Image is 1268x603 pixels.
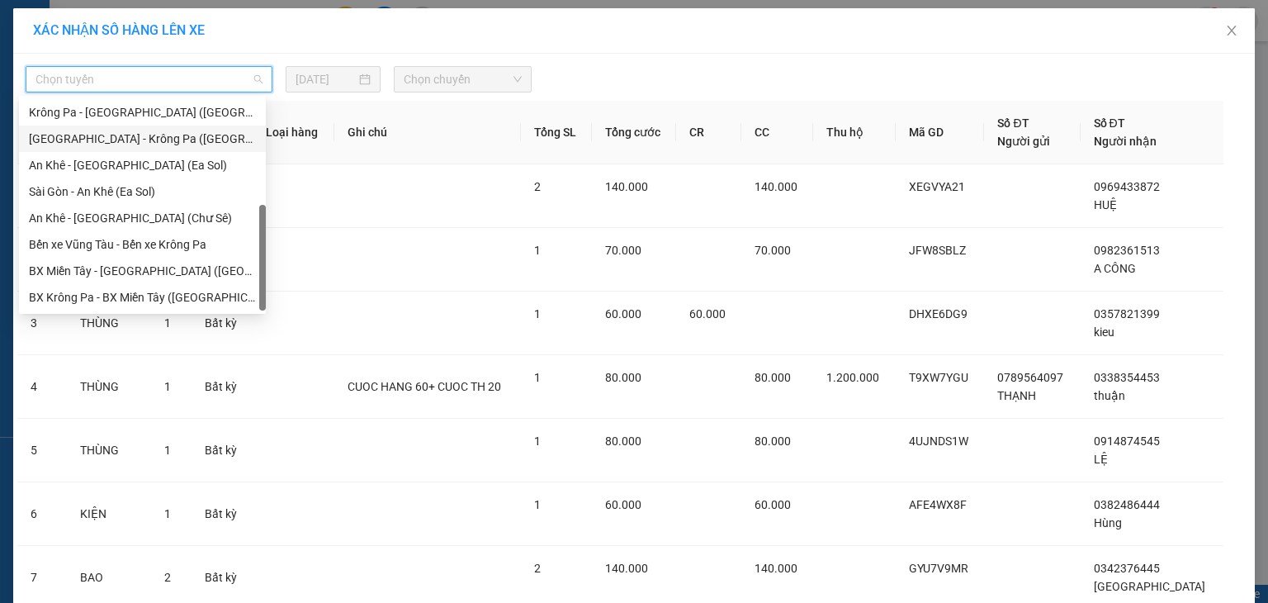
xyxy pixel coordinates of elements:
[909,562,968,575] span: GYU7V9MR
[35,67,263,92] span: Chọn tuyến
[164,380,171,393] span: 1
[29,103,256,121] div: Krông Pa - [GEOGRAPHIC_DATA] ([GEOGRAPHIC_DATA])
[296,70,356,88] input: 14/08/2025
[1094,498,1160,511] span: 0382486444
[909,244,966,257] span: JFW8SBLZ
[334,101,521,164] th: Ghi chú
[253,101,334,164] th: Loại hàng
[755,434,791,448] span: 80.000
[1094,262,1136,275] span: A CÔNG
[67,355,151,419] td: THÙNG
[755,244,791,257] span: 70.000
[605,498,641,511] span: 60.000
[19,152,266,178] div: An Khê - Sài Gòn (Ea Sol)
[29,183,256,201] div: Sài Gòn - An Khê (Ea Sol)
[17,101,67,164] th: STT
[1094,371,1160,384] span: 0338354453
[741,101,813,164] th: CC
[1094,389,1125,402] span: thuận
[148,90,323,110] span: [PERSON_NAME] HCM
[909,371,968,384] span: T9XW7YGU
[1094,116,1125,130] span: Số ĐT
[19,231,266,258] div: Bến xe Vũng Tàu - Bến xe Krông Pa
[997,116,1029,130] span: Số ĐT
[605,434,641,448] span: 80.000
[164,316,171,330] span: 1
[676,101,741,164] th: CR
[1209,8,1255,55] button: Close
[1225,24,1238,37] span: close
[1094,180,1160,193] span: 0969433872
[1094,307,1160,320] span: 0357821399
[29,235,256,254] div: Bến xe Vũng Tàu - Bến xe Krông Pa
[148,114,197,143] span: BAO
[534,562,541,575] span: 2
[67,292,151,355] td: THÙNG
[1094,434,1160,448] span: 0914874545
[755,562,797,575] span: 140.000
[534,244,541,257] span: 1
[148,63,179,83] span: Gửi:
[1094,580,1205,593] span: [GEOGRAPHIC_DATA]
[605,180,648,193] span: 140.000
[29,288,256,306] div: BX Krông Pa - BX Miền Tây ([GEOGRAPHIC_DATA] - [GEOGRAPHIC_DATA])
[19,178,266,205] div: Sài Gòn - An Khê (Ea Sol)
[1094,198,1117,211] span: HUỆ
[1094,453,1108,466] span: LỆ
[605,307,641,320] span: 60.000
[755,498,791,511] span: 60.000
[521,101,592,164] th: Tổng SL
[192,419,253,482] td: Bất kỳ
[534,307,541,320] span: 1
[534,434,541,448] span: 1
[17,419,67,482] td: 5
[1094,244,1160,257] span: 0982361513
[534,180,541,193] span: 2
[755,371,791,384] span: 80.000
[42,12,111,36] b: Cô Hai
[29,130,256,148] div: [GEOGRAPHIC_DATA] - Krông Pa ([GEOGRAPHIC_DATA])
[909,498,967,511] span: AFE4WX8F
[348,380,501,393] span: CUOC HANG 60+ CUOC TH 20
[17,292,67,355] td: 3
[689,307,726,320] span: 60.000
[17,482,67,546] td: 6
[605,562,648,575] span: 140.000
[29,209,256,227] div: An Khê - [GEOGRAPHIC_DATA] (Chư Sê)
[813,101,896,164] th: Thu hộ
[997,389,1036,402] span: THẠNH
[67,482,151,546] td: KIỆN
[29,156,256,174] div: An Khê - [GEOGRAPHIC_DATA] (Ea Sol)
[17,164,67,228] td: 1
[17,228,67,292] td: 2
[605,244,641,257] span: 70.000
[7,51,90,77] h2: MZ2FX99G
[534,498,541,511] span: 1
[192,292,253,355] td: Bất kỳ
[17,355,67,419] td: 4
[164,444,171,457] span: 1
[192,355,253,419] td: Bất kỳ
[1094,135,1157,148] span: Người nhận
[164,571,171,584] span: 2
[19,258,266,284] div: BX Miền Tây - BX Krông Pa (Chơn Thành - Chư Rcăm)
[19,99,266,126] div: Krông Pa - Sài Gòn (Uar)
[19,284,266,311] div: BX Krông Pa - BX Miền Tây (Chơn Thành - Chư Rcăm)
[164,507,171,520] span: 1
[605,371,641,384] span: 80.000
[909,434,968,448] span: 4UJNDS1W
[404,67,523,92] span: Chọn chuyến
[896,101,985,164] th: Mã GD
[1094,516,1122,529] span: Hùng
[148,45,208,57] span: [DATE] 10:06
[997,135,1050,148] span: Người gửi
[909,307,968,320] span: DHXE6DG9
[826,371,879,384] span: 1.200.000
[592,101,677,164] th: Tổng cước
[997,371,1063,384] span: 0789564097
[755,180,797,193] span: 140.000
[33,22,205,38] span: XÁC NHẬN SỐ HÀNG LÊN XE
[1094,325,1114,339] span: kieu
[67,419,151,482] td: THÙNG
[1094,562,1160,575] span: 0342376445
